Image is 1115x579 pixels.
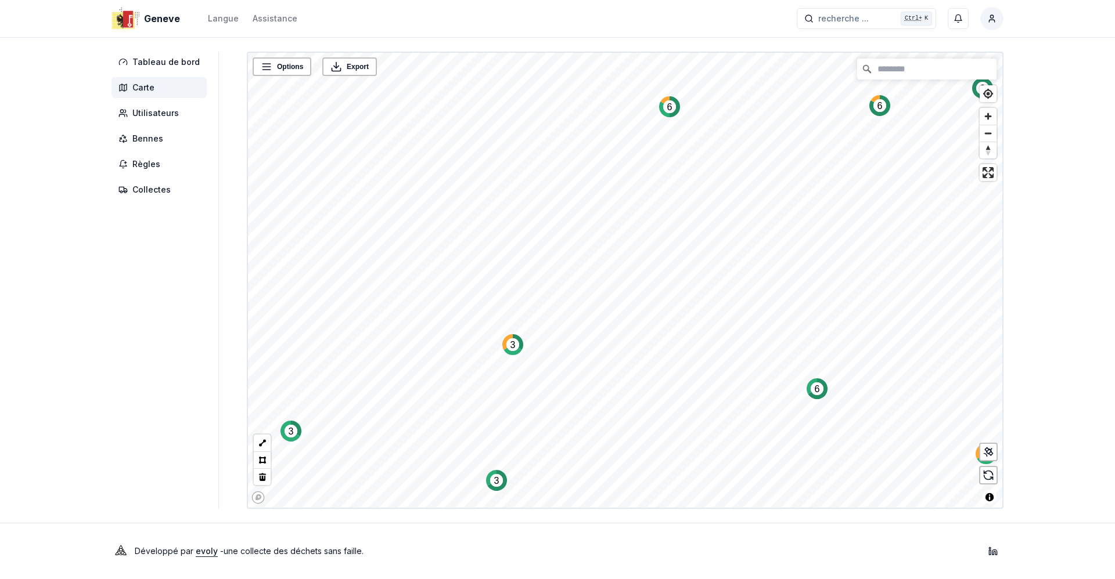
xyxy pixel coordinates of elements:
[111,5,139,32] img: Geneve Logo
[280,421,301,442] div: Map marker
[111,103,211,124] a: Utilisateurs
[132,107,179,119] span: Utilisateurs
[980,85,997,102] button: Find my location
[976,443,997,464] div: Map marker
[510,340,516,350] text: 3
[347,61,369,73] span: Export
[980,125,997,142] button: Zoom out
[248,53,1009,510] canvas: Map
[797,8,936,29] button: recherche ...Ctrl+K
[111,154,211,175] a: Règles
[253,12,297,26] a: Assistance
[111,128,211,149] a: Bennes
[132,133,163,144] span: Bennes
[111,52,211,73] a: Tableau de bord
[111,12,185,26] a: Geneve
[980,84,985,93] text: 3
[277,61,303,73] span: Options
[132,184,171,196] span: Collectes
[111,77,211,98] a: Carte
[818,13,869,24] span: recherche ...
[208,12,239,26] button: Langue
[815,384,820,394] text: 6
[135,543,364,559] p: Développé par - une collecte des déchets sans faille .
[980,142,997,158] button: Reset bearing to north
[980,164,997,181] button: Enter fullscreen
[208,13,239,24] div: Langue
[132,158,160,170] span: Règles
[807,378,828,399] div: Map marker
[972,78,993,99] div: Map marker
[254,451,271,468] button: Polygon tool (p)
[111,542,130,560] img: Evoly Logo
[667,102,672,112] text: 6
[869,95,890,116] div: Map marker
[111,179,211,200] a: Collectes
[877,101,883,111] text: 6
[196,546,218,556] a: evoly
[254,468,271,485] button: Delete
[659,96,680,117] div: Map marker
[251,491,265,504] a: Mapbox logo
[486,470,507,491] div: Map marker
[980,108,997,125] button: Zoom in
[857,59,997,79] input: Chercher
[254,435,271,451] button: LineString tool (l)
[289,426,294,436] text: 3
[983,490,997,504] button: Toggle attribution
[144,12,180,26] span: Geneve
[502,334,523,355] div: Map marker
[494,476,499,486] text: 3
[132,82,154,93] span: Carte
[132,56,200,68] span: Tableau de bord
